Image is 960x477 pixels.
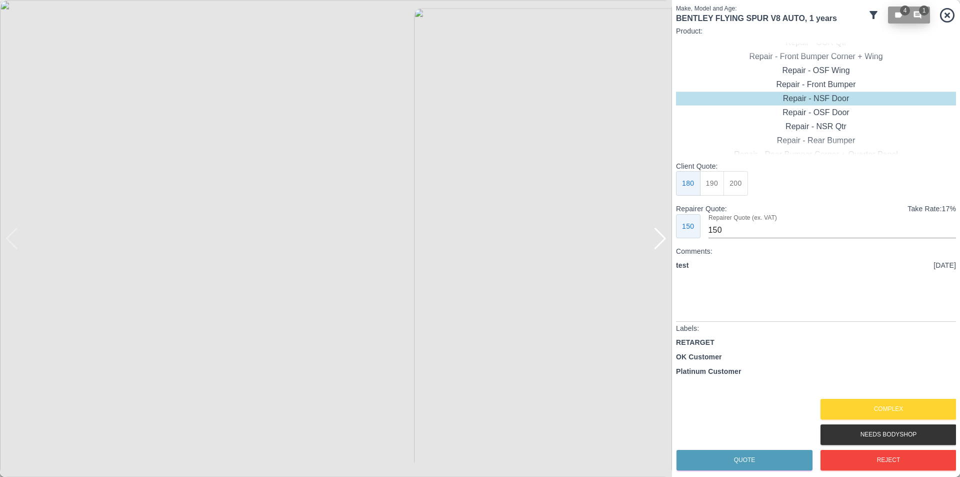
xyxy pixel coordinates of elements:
div: Repair - Rear Bumper Corner + Quarter Panel [676,148,956,162]
p: test [676,260,688,271]
p: RETARGET [676,337,714,348]
div: Repair - NSR Qtr [676,120,956,134]
p: Product: [676,26,956,36]
span: 4 [900,6,910,16]
button: 200 [723,171,748,196]
p: Make, Model and Age: [676,4,863,13]
div: Repair - Front Bumper Corner + Wing [676,50,956,64]
p: [DATE] [933,260,956,271]
label: Repairer Quote (ex. VAT) [708,213,777,222]
p: Client Quote: [676,161,956,171]
button: 190 [700,171,724,196]
button: Needs Bodyshop [820,424,956,445]
div: Repair - Rear Bumper [676,134,956,148]
button: 180 [676,171,700,196]
p: Take Rate: 17 % [907,204,956,214]
span: 1 [919,6,929,16]
button: 150 [676,214,700,239]
div: Repair - OSF Wing [676,64,956,78]
button: 41 [888,7,930,24]
button: Complex [820,399,956,419]
div: Repair - OSF Door [676,106,956,120]
div: Repair - NSF Door [676,92,956,106]
p: Platinum Customer [676,366,741,377]
p: Repairer Quote: [676,204,727,214]
h1: BENTLEY FLYING SPUR V8 AUTO , 1 years [676,13,863,24]
p: Comments: [676,246,956,256]
div: Repair - Front Bumper [676,78,956,92]
div: Repair - OSR Qtr [676,36,956,50]
button: Quote [676,450,812,470]
button: Reject [820,450,956,470]
p: OK Customer [676,352,722,362]
p: Labels: [676,323,956,333]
